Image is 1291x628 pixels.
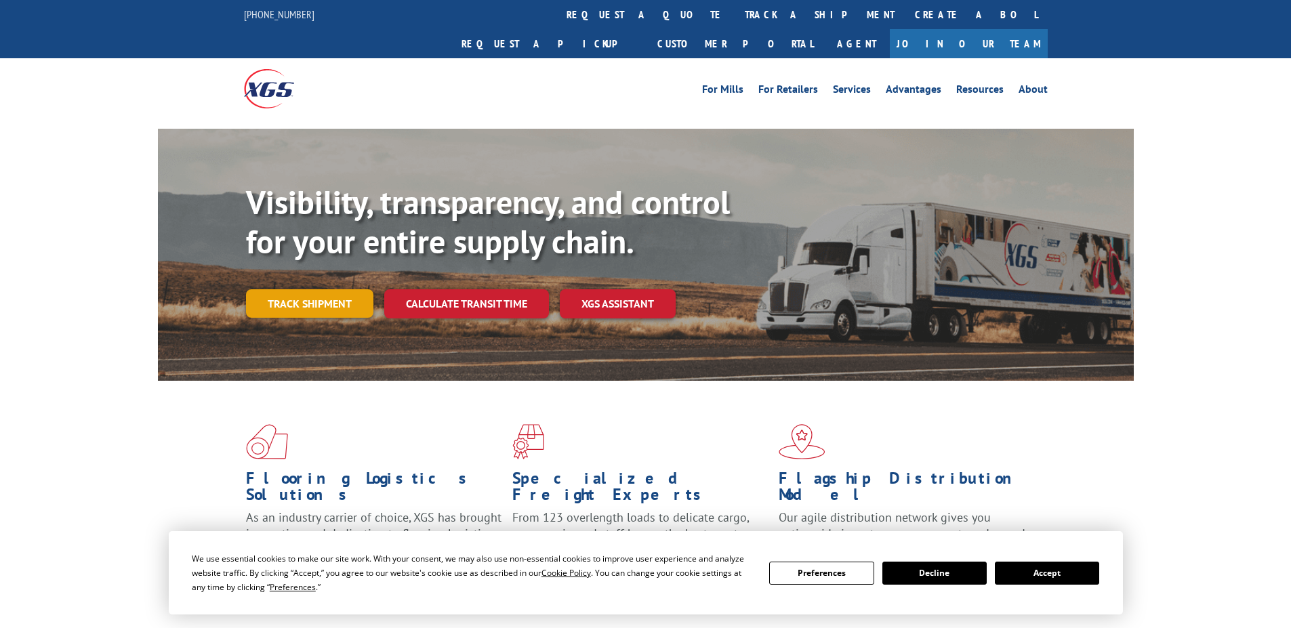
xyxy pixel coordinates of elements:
img: xgs-icon-focused-on-flooring-red [512,424,544,459]
div: We use essential cookies to make our site work. With your consent, we may also use non-essential ... [192,551,753,594]
span: Preferences [270,581,316,593]
div: Cookie Consent Prompt [169,531,1123,614]
h1: Specialized Freight Experts [512,470,769,509]
a: For Mills [702,84,743,99]
a: Advantages [886,84,941,99]
a: [PHONE_NUMBER] [244,7,314,21]
button: Accept [995,562,1099,585]
a: XGS ASSISTANT [560,289,676,318]
span: Our agile distribution network gives you nationwide inventory management on demand. [779,509,1028,541]
img: xgs-icon-flagship-distribution-model-red [779,424,825,459]
button: Decline [882,562,987,585]
a: Request a pickup [451,29,647,58]
a: About [1019,84,1048,99]
img: xgs-icon-total-supply-chain-intelligence-red [246,424,288,459]
span: Cookie Policy [541,567,591,579]
a: Track shipment [246,289,373,318]
span: As an industry carrier of choice, XGS has brought innovation and dedication to flooring logistics... [246,509,501,558]
b: Visibility, transparency, and control for your entire supply chain. [246,181,730,262]
h1: Flooring Logistics Solutions [246,470,502,509]
a: Services [833,84,871,99]
a: Calculate transit time [384,289,549,318]
a: Resources [956,84,1004,99]
a: Join Our Team [890,29,1048,58]
button: Preferences [769,562,874,585]
a: Customer Portal [647,29,823,58]
p: From 123 overlength loads to delicate cargo, our experienced staff knows the best way to move you... [512,509,769,570]
h1: Flagship Distribution Model [779,470,1035,509]
a: For Retailers [758,84,818,99]
a: Agent [823,29,890,58]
